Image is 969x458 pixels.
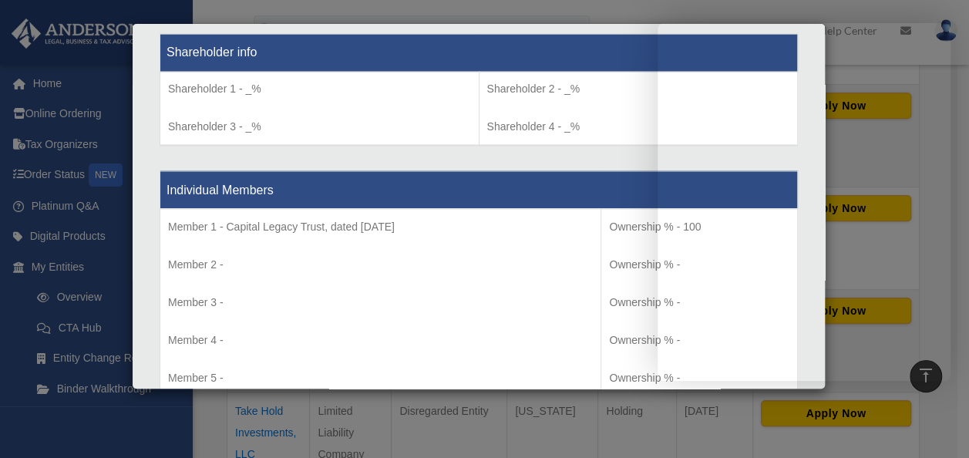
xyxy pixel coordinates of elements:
p: Ownership % - 100 [609,217,789,236]
p: Shareholder 3 - _% [168,117,471,136]
p: Ownership % - [609,254,789,274]
iframe: Chat Window [658,23,950,381]
p: Shareholder 4 - _% [487,117,790,136]
p: Ownership % - [609,368,789,387]
p: Member 3 - [168,292,593,312]
p: Member 1 - Capital Legacy Trust, dated [DATE] [168,217,593,236]
p: Member 2 - [168,254,593,274]
p: Shareholder 2 - _% [487,79,790,99]
p: Member 4 - [168,330,593,349]
p: Shareholder 1 - _% [168,79,471,99]
p: Ownership % - [609,292,789,312]
th: Individual Members [160,170,798,208]
p: Member 5 - [168,368,593,387]
p: Ownership % - [609,330,789,349]
th: Shareholder info [160,34,798,72]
